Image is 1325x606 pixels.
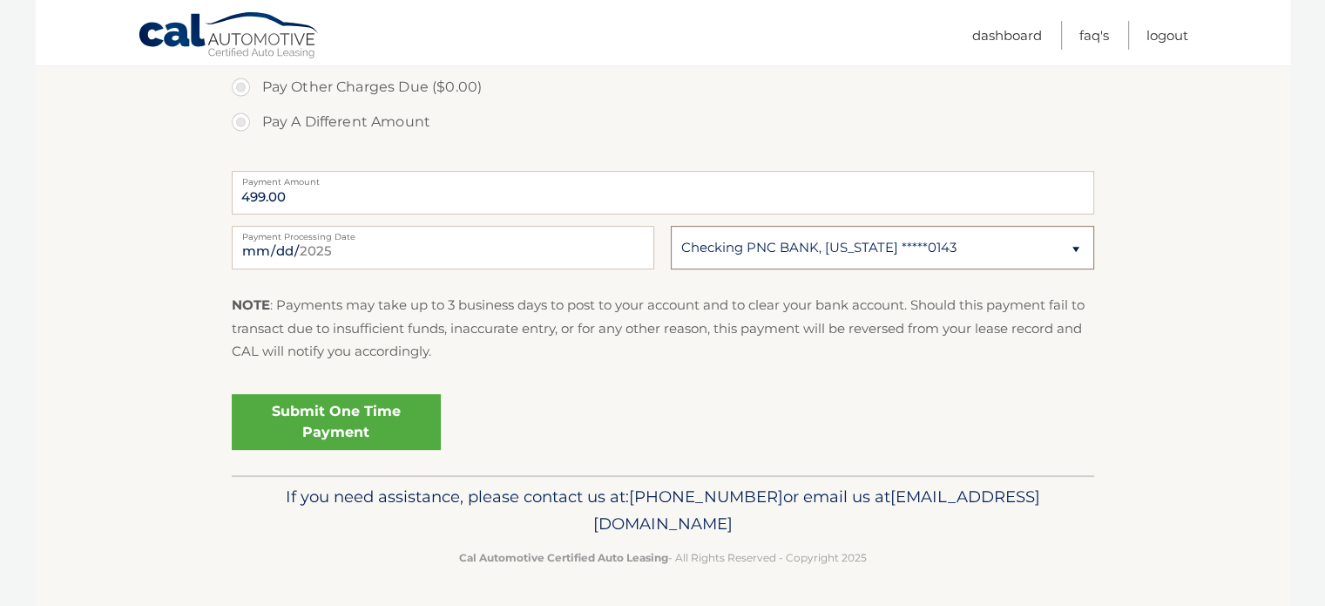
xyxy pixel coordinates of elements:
a: Submit One Time Payment [232,394,441,450]
a: FAQ's [1079,21,1109,50]
input: Payment Amount [232,171,1094,214]
label: Payment Amount [232,171,1094,185]
a: Dashboard [972,21,1042,50]
a: Logout [1146,21,1188,50]
input: Payment Date [232,226,654,269]
p: - All Rights Reserved - Copyright 2025 [243,548,1083,567]
label: Pay A Different Amount [232,105,1094,140]
label: Payment Processing Date [232,226,654,240]
p: : Payments may take up to 3 business days to post to your account and to clear your bank account.... [232,294,1094,363]
label: Pay Other Charges Due ($0.00) [232,70,1094,105]
a: Cal Automotive [138,11,321,62]
strong: NOTE [232,296,270,313]
p: If you need assistance, please contact us at: or email us at [243,483,1083,539]
span: [PHONE_NUMBER] [629,487,783,507]
strong: Cal Automotive Certified Auto Leasing [459,551,668,564]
